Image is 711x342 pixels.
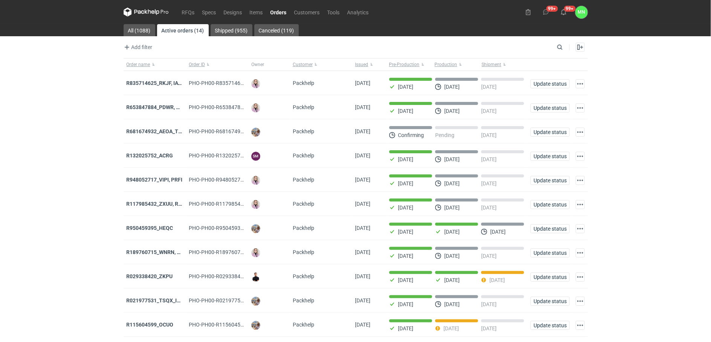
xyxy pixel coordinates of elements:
[293,273,314,279] span: Packhelp
[575,6,588,18] div: Małgorzata Nowotna
[576,152,585,161] button: Actions
[293,177,314,183] span: Packhelp
[481,253,497,259] p: [DATE]
[220,8,246,17] a: Designs
[481,156,497,162] p: [DATE]
[127,104,205,110] strong: R653847884_PDWR, OHJS, IVNK
[122,43,153,52] span: Add filter
[127,177,183,183] a: R948052717_VIPI, PRFI
[435,62,457,68] span: Production
[127,225,173,231] a: R950459395_HEQC
[444,156,460,162] p: [DATE]
[189,249,281,255] span: PHO-PH00-R189760715_WNRN,-CWNS
[211,24,252,36] a: Shipped (955)
[534,81,566,86] span: Update status
[531,297,570,306] button: Update status
[531,248,570,257] button: Update status
[290,59,352,71] button: Customer
[293,153,314,159] span: Packhelp
[531,152,570,161] button: Update status
[444,84,460,90] p: [DATE]
[189,297,277,303] span: PHO-PH00-R021977531_TSQX_IDUW
[189,177,272,183] span: PHO-PH00-R948052717_VIPI,-PRFI
[435,132,454,138] p: Pending
[355,225,371,231] span: 04/09/2025
[576,103,585,112] button: Actions
[576,128,585,137] button: Actions
[186,59,248,71] button: Order ID
[355,177,371,183] span: 10/09/2025
[531,128,570,137] button: Update status
[251,248,260,257] img: Klaudia Wiśniewska
[251,128,260,137] img: Michał Palasek
[534,154,566,159] span: Update status
[534,250,566,256] span: Update status
[482,62,502,68] span: Shipment
[189,201,295,207] span: PHO-PH00-R117985432_ZXUU,-RNMV,-VLQR
[531,224,570,233] button: Update status
[124,8,169,17] svg: Packhelp Pro
[251,152,260,161] figcaption: SM
[251,176,260,185] img: Klaudia Wiśniewska
[398,156,414,162] p: [DATE]
[127,322,174,328] a: R115604599_OCUO
[444,277,460,283] p: [DATE]
[157,24,209,36] a: Active orders (14)
[127,128,200,134] a: R681674932_AEOA_TIXI_KKTL
[534,178,566,183] span: Update status
[293,128,314,134] span: Packhelp
[398,108,414,114] p: [DATE]
[534,105,566,111] span: Update status
[534,323,566,328] span: Update status
[355,273,371,279] span: 03/09/2025
[444,229,460,235] p: [DATE]
[127,153,173,159] strong: R132025752_ACRG
[293,297,314,303] span: Packhelp
[531,200,570,209] button: Update status
[443,325,459,331] p: [DATE]
[355,128,371,134] span: 11/09/2025
[398,325,414,331] p: [DATE]
[534,202,566,207] span: Update status
[293,80,314,86] span: Packhelp
[178,8,199,17] a: RFQs
[444,253,460,259] p: [DATE]
[127,201,206,207] a: R117985432_ZXUU, RNMV, VLQR
[398,205,414,211] p: [DATE]
[531,321,570,330] button: Update status
[293,249,314,255] span: Packhelp
[251,62,264,68] span: Owner
[254,24,299,36] a: Canceled (119)
[576,79,585,88] button: Actions
[189,225,263,231] span: PHO-PH00-R950459395_HEQC
[293,225,314,231] span: Packhelp
[534,129,566,135] span: Update status
[127,273,173,279] a: R029338420_ZKPU
[293,322,314,328] span: Packhelp
[355,201,371,207] span: 05/09/2025
[398,253,414,259] p: [DATE]
[531,176,570,185] button: Update status
[293,62,313,68] span: Customer
[398,301,414,307] p: [DATE]
[352,59,386,71] button: Issued
[481,132,497,138] p: [DATE]
[481,301,497,307] p: [DATE]
[251,79,260,88] img: Klaudia Wiśniewska
[531,79,570,88] button: Update status
[576,224,585,233] button: Actions
[540,6,552,18] button: 99+
[293,201,314,207] span: Packhelp
[576,176,585,185] button: Actions
[481,108,497,114] p: [DATE]
[558,6,570,18] button: 99+
[251,297,260,306] img: Michał Palasek
[189,128,289,134] span: PHO-PH00-R681674932_AEOA_TIXI_KKTL
[531,273,570,282] button: Update status
[576,248,585,257] button: Actions
[398,84,414,90] p: [DATE]
[576,273,585,282] button: Actions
